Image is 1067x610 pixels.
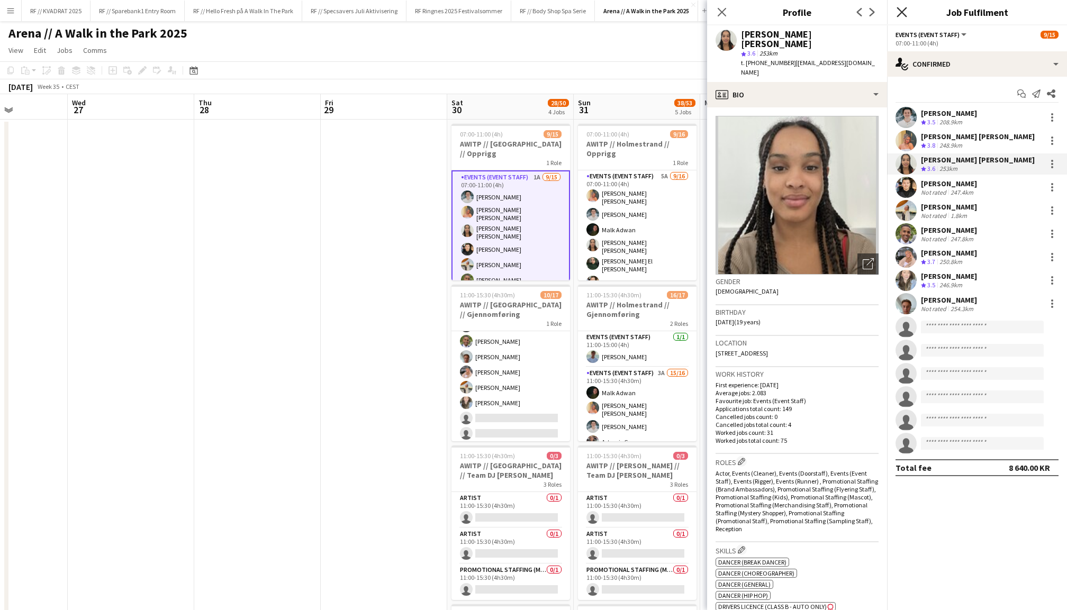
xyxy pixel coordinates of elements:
span: 3 Roles [544,480,562,488]
div: 254.3km [948,305,975,313]
span: 253km [757,49,780,57]
span: | [EMAIL_ADDRESS][DOMAIN_NAME] [741,59,875,76]
div: [PERSON_NAME] [PERSON_NAME] [921,155,1035,165]
h3: Gender [716,277,879,286]
div: 246.9km [937,281,964,290]
div: Open photos pop-in [857,253,879,275]
span: 3.8 [927,141,935,149]
app-job-card: 11:00-15:30 (4h30m)0/3AWITP // [PERSON_NAME] // Team DJ [PERSON_NAME]3 RolesArtist0/111:00-15:30 ... [578,445,697,600]
span: 9/15 [1041,31,1059,39]
div: CEST [66,83,79,90]
div: [PERSON_NAME] [921,295,977,305]
span: 28 [197,104,212,116]
app-card-role: Artist0/111:00-15:30 (4h30m) [578,492,697,528]
div: 07:00-11:00 (4h)9/15AWITP // [GEOGRAPHIC_DATA] // Opprigg1 RoleEvents (Event Staff)1A9/1507:00-11... [451,124,570,280]
div: 11:00-15:30 (4h30m)10/17AWITP // [GEOGRAPHIC_DATA] // Gjennomføring1 Role[PERSON_NAME] [PERSON_NA... [451,285,570,441]
div: [PERSON_NAME] [921,225,977,235]
span: [DEMOGRAPHIC_DATA] [716,287,779,295]
p: Average jobs: 2.083 [716,389,879,397]
app-job-card: 11:00-15:30 (4h30m)0/3AWITP // [GEOGRAPHIC_DATA] // Team DJ [PERSON_NAME]3 RolesArtist0/111:00-15... [451,445,570,600]
span: 11:00-15:30 (4h30m) [460,291,515,299]
app-card-role: Promotional Staffing (Mascot)0/111:00-15:30 (4h30m) [578,564,697,600]
div: 247.8km [948,235,975,243]
div: [PERSON_NAME] [921,202,977,212]
h3: Profile [707,5,887,19]
div: 253km [937,165,960,174]
span: Comms [83,45,107,55]
h3: AWITP // [GEOGRAPHIC_DATA] // Opprigg [451,139,570,158]
span: Edit [34,45,46,55]
div: 247.4km [948,188,975,196]
button: RF // KVADRAT 2025 [22,1,91,21]
span: 0/3 [547,452,562,460]
h3: Location [716,338,879,348]
div: [PERSON_NAME] [921,108,977,118]
div: [PERSON_NAME] [921,248,977,258]
h3: Job Fulfilment [887,5,1067,19]
span: 38/53 [674,99,695,107]
p: First experience: [DATE] [716,381,879,389]
span: 10/17 [540,291,562,299]
div: Bio [707,82,887,107]
div: 248.9km [937,141,964,150]
div: [PERSON_NAME] [PERSON_NAME] [921,132,1035,141]
span: 11:00-15:30 (4h30m) [460,452,515,460]
h3: AWITP // [PERSON_NAME] // Team DJ [PERSON_NAME] [578,461,697,480]
span: Dancer (Hip Hop) [718,591,768,599]
div: Not rated [921,305,948,313]
div: Not rated [921,235,948,243]
h3: AWITP // [GEOGRAPHIC_DATA] // Gjennomføring [451,300,570,319]
div: Total fee [896,462,932,473]
span: 07:00-11:00 (4h) [586,130,629,138]
span: 3.6 [927,165,935,172]
button: RF // Hello Fresh på A Walk In The Park [185,1,302,21]
p: Worked jobs total count: 75 [716,436,879,444]
app-job-card: 07:00-11:00 (4h)9/16AWITP // Holmestrand // Opprigg1 RoleEvents (Event Staff)5A9/1607:00-11:00 (4... [578,124,697,280]
button: RF Ringnes 2025 Festivalsommer [406,1,511,21]
span: 2 Roles [670,320,688,327]
app-card-role: Events (Event Staff)5A9/1607:00-11:00 (4h)[PERSON_NAME] [PERSON_NAME][PERSON_NAME]Malk Adwan[PERS... [578,170,697,446]
span: 07:00-11:00 (4h) [460,130,503,138]
app-job-card: 11:00-15:30 (4h30m)16/17AWITP // Holmestrand // Gjennomføring2 RolesEvents (Event Staff)1/111:00-... [578,285,697,441]
a: Edit [30,43,50,57]
p: Cancelled jobs total count: 4 [716,421,879,429]
span: Dancer (Choreographer) [718,569,794,577]
app-card-role: Artist0/111:00-15:30 (4h30m) [451,528,570,564]
div: [DATE] [8,81,33,92]
div: [PERSON_NAME] [921,179,977,188]
app-card-role: Artist0/111:00-15:30 (4h30m) [451,492,570,528]
span: Events (Event Staff) [896,31,960,39]
div: Not rated [921,188,948,196]
span: 1 Role [546,159,562,167]
a: View [4,43,28,57]
app-card-role: Events (Event Staff)1A9/1507:00-11:00 (4h)[PERSON_NAME][PERSON_NAME] [PERSON_NAME][PERSON_NAME] [... [451,170,570,430]
span: 3 Roles [670,480,688,488]
div: [PERSON_NAME] [921,271,977,281]
span: 3.5 [927,281,935,289]
span: Mon [704,98,718,107]
p: Cancelled jobs count: 0 [716,413,879,421]
span: 9/16 [670,130,688,138]
img: Crew avatar or photo [716,116,879,275]
span: Sun [578,98,591,107]
div: 208.9km [937,118,964,127]
app-card-role: [PERSON_NAME] [PERSON_NAME][PERSON_NAME][PERSON_NAME][PERSON_NAME][PERSON_NAME][PERSON_NAME][PERS... [451,236,570,521]
span: Sat [451,98,463,107]
app-card-role: Promotional Staffing (Mascot)0/111:00-15:30 (4h30m) [451,564,570,600]
p: Favourite job: Events (Event Staff) [716,397,879,405]
span: 11:00-15:30 (4h30m) [586,452,641,460]
button: RF // Specsavers Juli Aktivisering [302,1,406,21]
div: 4 Jobs [548,108,568,116]
button: RF // Sparebank1 Entry Room [91,1,185,21]
span: 3.7 [927,258,935,266]
span: Wed [72,98,86,107]
span: 9/15 [544,130,562,138]
span: t. [PHONE_NUMBER] [741,59,796,67]
div: 250.8km [937,258,964,267]
div: 1.8km [948,212,969,220]
div: 07:00-11:00 (4h) [896,39,1059,47]
span: 1 [703,104,718,116]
